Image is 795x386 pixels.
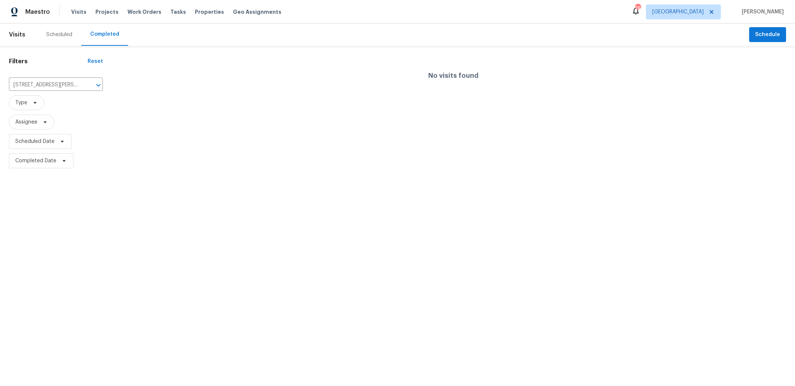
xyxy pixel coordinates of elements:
span: Scheduled Date [15,138,54,145]
div: 79 [635,4,640,12]
input: Search for an address... [9,79,82,91]
span: Maestro [25,8,50,16]
span: [PERSON_NAME] [739,8,784,16]
span: Geo Assignments [233,8,281,16]
span: Completed Date [15,157,56,165]
span: Visits [9,26,25,43]
div: Completed [90,31,119,38]
span: Tasks [170,9,186,15]
span: [GEOGRAPHIC_DATA] [652,8,704,16]
button: Open [93,80,104,90]
span: Assignee [15,118,37,126]
span: Schedule [755,30,780,39]
button: Schedule [749,27,786,42]
span: Type [15,99,27,106]
div: Reset [88,58,103,65]
span: Properties [195,8,224,16]
span: Work Orders [127,8,161,16]
span: Projects [95,8,119,16]
div: Scheduled [46,31,72,38]
span: Visits [71,8,86,16]
h1: Filters [9,58,88,65]
h4: No visits found [428,72,479,79]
